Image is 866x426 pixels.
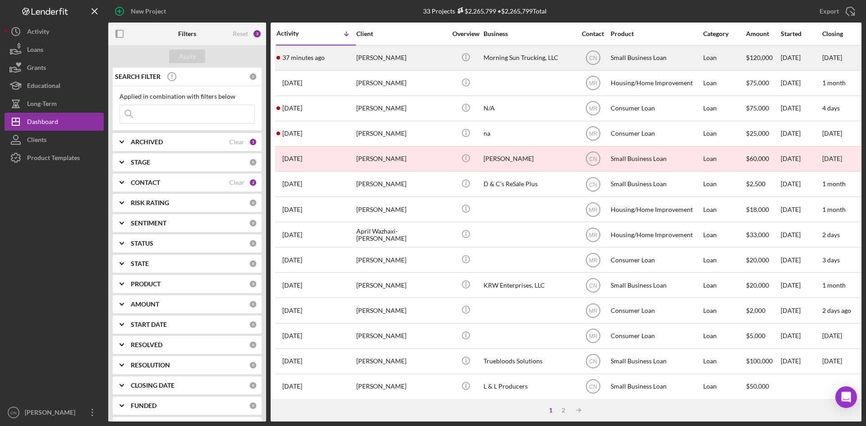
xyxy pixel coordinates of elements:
[746,332,765,339] span: $5,000
[27,149,80,169] div: Product Templates
[5,403,104,421] button: CN[PERSON_NAME]
[822,155,842,162] time: [DATE]
[611,30,701,37] div: Product
[5,59,104,77] a: Grants
[356,30,447,37] div: Client
[781,147,821,171] div: [DATE]
[282,357,302,365] time: 2025-09-29 16:36
[10,410,17,415] text: CN
[746,281,769,289] span: $20,000
[356,122,447,146] div: [PERSON_NAME]
[611,147,701,171] div: Small Business Loan
[131,260,149,267] b: STATE
[5,113,104,131] button: Dashboard
[249,239,257,247] div: 0
[835,386,857,408] div: Open Intercom Messenger
[249,300,257,308] div: 0
[576,30,610,37] div: Contact
[249,260,257,268] div: 0
[611,223,701,247] div: Housing/Home Improvement
[557,407,570,414] div: 2
[589,80,597,87] text: MR
[822,104,840,112] time: 4 days
[781,223,821,247] div: [DATE]
[703,172,745,196] div: Loan
[108,2,175,20] button: New Project
[589,105,597,112] text: MR
[703,223,745,247] div: Loan
[249,341,257,349] div: 0
[131,280,161,288] b: PRODUCT
[703,298,745,322] div: Loan
[781,197,821,221] div: [DATE]
[822,332,842,339] time: [DATE]
[822,231,840,238] time: 2 days
[611,248,701,272] div: Consumer Loan
[249,73,257,81] div: 0
[611,96,701,120] div: Consumer Loan
[115,73,161,80] b: SEARCH FILTER
[611,197,701,221] div: Housing/Home Improvement
[822,54,842,61] time: [DATE]
[27,59,46,79] div: Grants
[5,95,104,113] button: Long-Term
[811,2,861,20] button: Export
[356,273,447,297] div: [PERSON_NAME]
[746,104,769,112] span: $75,000
[249,179,257,187] div: 2
[589,308,597,314] text: MR
[249,402,257,410] div: 0
[131,138,163,146] b: ARCHIVED
[282,130,302,137] time: 2025-10-10 16:47
[781,349,821,373] div: [DATE]
[5,131,104,149] button: Clients
[746,256,769,264] span: $20,000
[27,113,58,133] div: Dashboard
[120,93,255,100] div: Applied in combination with filters below
[356,349,447,373] div: [PERSON_NAME]
[356,96,447,120] div: [PERSON_NAME]
[131,362,170,369] b: RESOLUTION
[589,181,597,188] text: CN
[131,321,167,328] b: START DATE
[589,257,597,263] text: MR
[178,30,196,37] b: Filters
[5,41,104,59] a: Loans
[822,180,846,188] time: 1 month
[356,197,447,221] div: [PERSON_NAME]
[356,172,447,196] div: [PERSON_NAME]
[746,206,769,213] span: $18,000
[282,54,325,61] time: 2025-10-14 13:54
[781,46,821,70] div: [DATE]
[27,23,49,43] div: Activity
[282,155,302,162] time: 2025-10-10 16:16
[484,172,574,196] div: D & C's ReSale Plus
[179,50,196,63] div: Apply
[5,77,104,95] button: Educational
[131,341,162,348] b: RESOLVED
[455,7,496,15] div: $2,265,799
[131,179,160,186] b: CONTACT
[356,147,447,171] div: [PERSON_NAME]
[253,29,262,38] div: 3
[229,179,244,186] div: Clear
[282,307,302,314] time: 2025-10-02 21:13
[276,30,316,37] div: Activity
[484,96,574,120] div: N/A
[249,219,257,227] div: 0
[249,158,257,166] div: 0
[611,122,701,146] div: Consumer Loan
[611,273,701,297] div: Small Business Loan
[282,332,302,339] time: 2025-09-29 17:21
[229,138,244,146] div: Clear
[589,131,597,137] text: MR
[282,79,302,87] time: 2025-10-10 23:11
[703,248,745,272] div: Loan
[822,256,840,264] time: 3 days
[703,46,745,70] div: Loan
[746,30,780,37] div: Amount
[589,358,597,365] text: CN
[484,375,574,399] div: L & L Producers
[611,349,701,373] div: Small Business Loan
